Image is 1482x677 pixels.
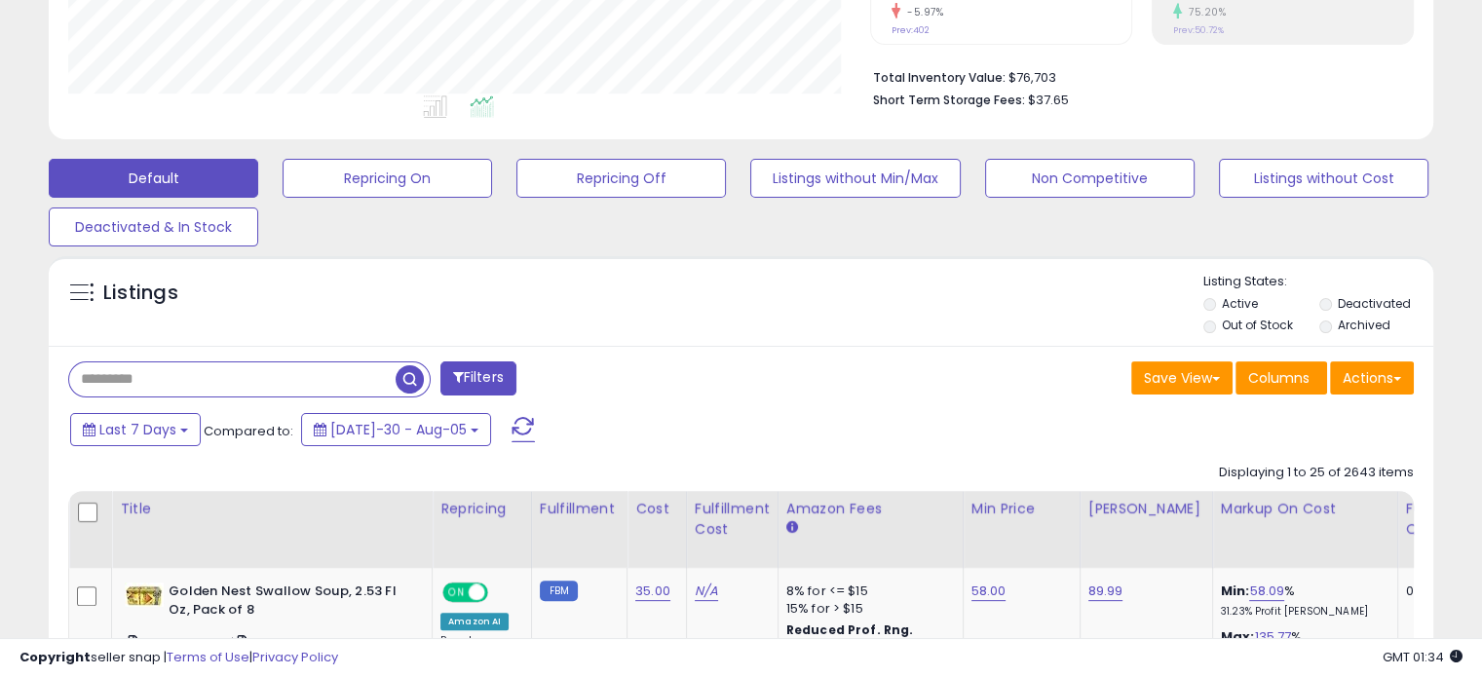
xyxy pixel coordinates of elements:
small: 75.20% [1182,5,1226,19]
a: Privacy Policy [252,648,338,666]
button: Deactivated & In Stock [49,207,258,246]
div: Displaying 1 to 25 of 2643 items [1219,464,1414,482]
span: [DATE]-30 - Aug-05 [330,420,467,439]
div: Min Price [971,499,1072,519]
span: Columns [1248,368,1310,388]
div: Repricing [440,499,523,519]
button: [DATE]-30 - Aug-05 [301,413,491,446]
div: [PERSON_NAME] [1088,499,1204,519]
strong: Copyright [19,648,91,666]
small: Prev: 402 [892,24,930,36]
button: Actions [1330,361,1414,395]
label: Archived [1337,317,1389,333]
button: Default [49,159,258,198]
b: Total Inventory Value: [873,69,1006,86]
label: Out of Stock [1222,317,1293,333]
button: Listings without Cost [1219,159,1428,198]
p: 31.23% Profit [PERSON_NAME] [1221,605,1383,619]
button: Repricing On [283,159,492,198]
span: ON [444,584,469,601]
div: 15% for > $15 [786,600,948,618]
label: Deactivated [1337,295,1410,312]
small: Amazon Fees. [786,519,798,537]
button: Columns [1235,361,1327,395]
a: 35.00 [635,582,670,601]
button: Last 7 Days [70,413,201,446]
div: Amazon AI [440,613,509,630]
div: Amazon Fees [786,499,955,519]
button: Non Competitive [985,159,1195,198]
span: 2025-08-13 01:34 GMT [1383,648,1463,666]
small: Prev: 50.72% [1173,24,1224,36]
b: Golden Nest Swallow Soup, 2.53 Fl Oz, Pack of 8 [169,583,405,623]
div: % [1221,583,1383,619]
a: 58.00 [971,582,1007,601]
div: 0 [1406,583,1466,600]
small: -5.97% [900,5,943,19]
span: Compared to: [204,422,293,440]
small: FBM [540,581,578,601]
a: N/A [695,582,718,601]
span: Last 7 Days [99,420,176,439]
div: Cost [635,499,678,519]
label: Active [1222,295,1258,312]
a: 89.99 [1088,582,1123,601]
button: Filters [440,361,516,395]
button: Save View [1131,361,1233,395]
img: 41Qo+m14JfL._SL40_.jpg [125,583,164,607]
div: 8% for <= $15 [786,583,948,600]
div: Fulfillment [540,499,619,519]
a: 58.09 [1249,582,1284,601]
li: $76,703 [873,64,1399,88]
span: $37.65 [1028,91,1069,109]
div: seller snap | | [19,649,338,667]
p: Listing States: [1203,273,1433,291]
button: Repricing Off [516,159,726,198]
span: OFF [485,584,516,601]
div: Markup on Cost [1221,499,1389,519]
b: Short Term Storage Fees: [873,92,1025,108]
div: Fulfillable Quantity [1406,499,1473,540]
button: Listings without Min/Max [750,159,960,198]
th: The percentage added to the cost of goods (COGS) that forms the calculator for Min & Max prices. [1212,491,1397,568]
div: Title [120,499,424,519]
a: Terms of Use [167,648,249,666]
h5: Listings [103,280,178,307]
div: Fulfillment Cost [695,499,770,540]
b: Min: [1221,582,1250,600]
